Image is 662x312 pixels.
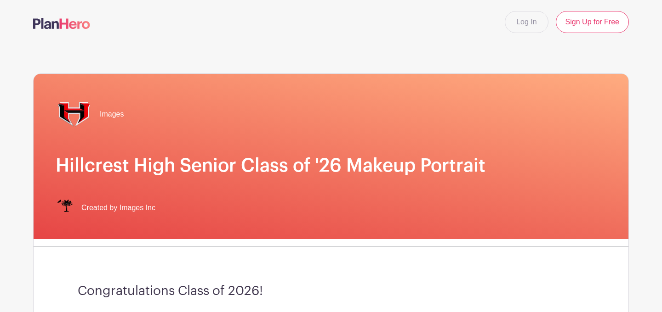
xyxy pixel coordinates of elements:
[56,199,74,217] img: IMAGES%20logo%20transparenT%20PNG%20s.png
[56,155,606,177] h1: Hillcrest High Senior Class of '26 Makeup Portrait
[33,18,90,29] img: logo-507f7623f17ff9eddc593b1ce0a138ce2505c220e1c5a4e2b4648c50719b7d32.svg
[556,11,629,33] a: Sign Up for Free
[56,96,92,133] img: hillcrest%20transp..png
[81,202,155,213] span: Created by Images Inc
[78,284,584,299] h3: Congratulations Class of 2026!
[100,109,124,120] span: Images
[505,11,548,33] a: Log In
